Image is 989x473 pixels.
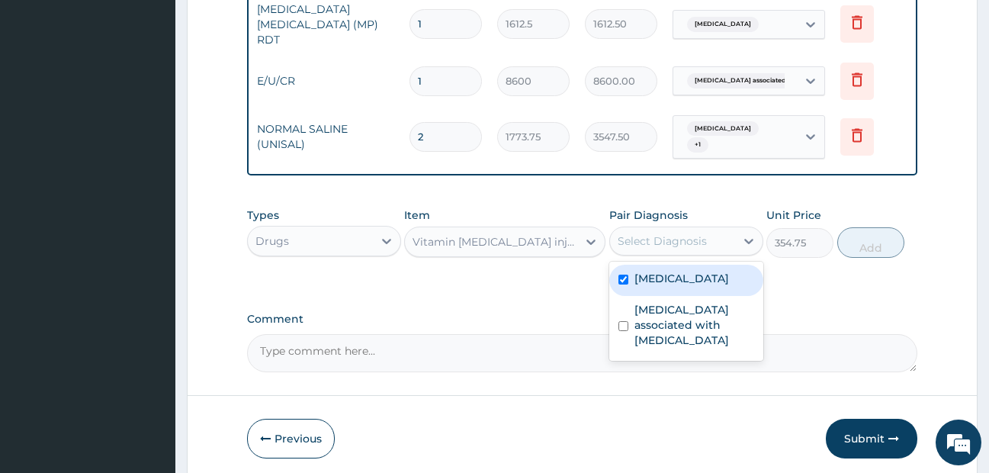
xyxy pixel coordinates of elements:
[634,271,729,286] label: [MEDICAL_DATA]
[250,8,287,44] div: Minimize live chat window
[247,209,279,222] label: Types
[88,140,210,294] span: We're online!
[247,419,335,459] button: Previous
[687,121,759,137] span: [MEDICAL_DATA]
[837,227,904,258] button: Add
[249,114,402,159] td: NORMAL SALINE (UNISAL)
[404,208,430,223] label: Item
[766,208,821,223] label: Unit Price
[8,313,291,366] textarea: Type your message and hit 'Enter'
[413,234,579,249] div: Vitamin [MEDICAL_DATA] injection
[609,208,688,223] label: Pair Diagnosis
[687,73,822,88] span: [MEDICAL_DATA] associated with he...
[826,419,917,459] button: Submit
[255,233,289,249] div: Drugs
[28,76,62,114] img: d_794563401_company_1708531726252_794563401
[687,137,708,153] span: + 1
[634,302,754,348] label: [MEDICAL_DATA] associated with [MEDICAL_DATA]
[247,313,918,326] label: Comment
[249,66,402,96] td: E/U/CR
[618,233,707,249] div: Select Diagnosis
[79,85,256,105] div: Chat with us now
[687,17,759,32] span: [MEDICAL_DATA]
